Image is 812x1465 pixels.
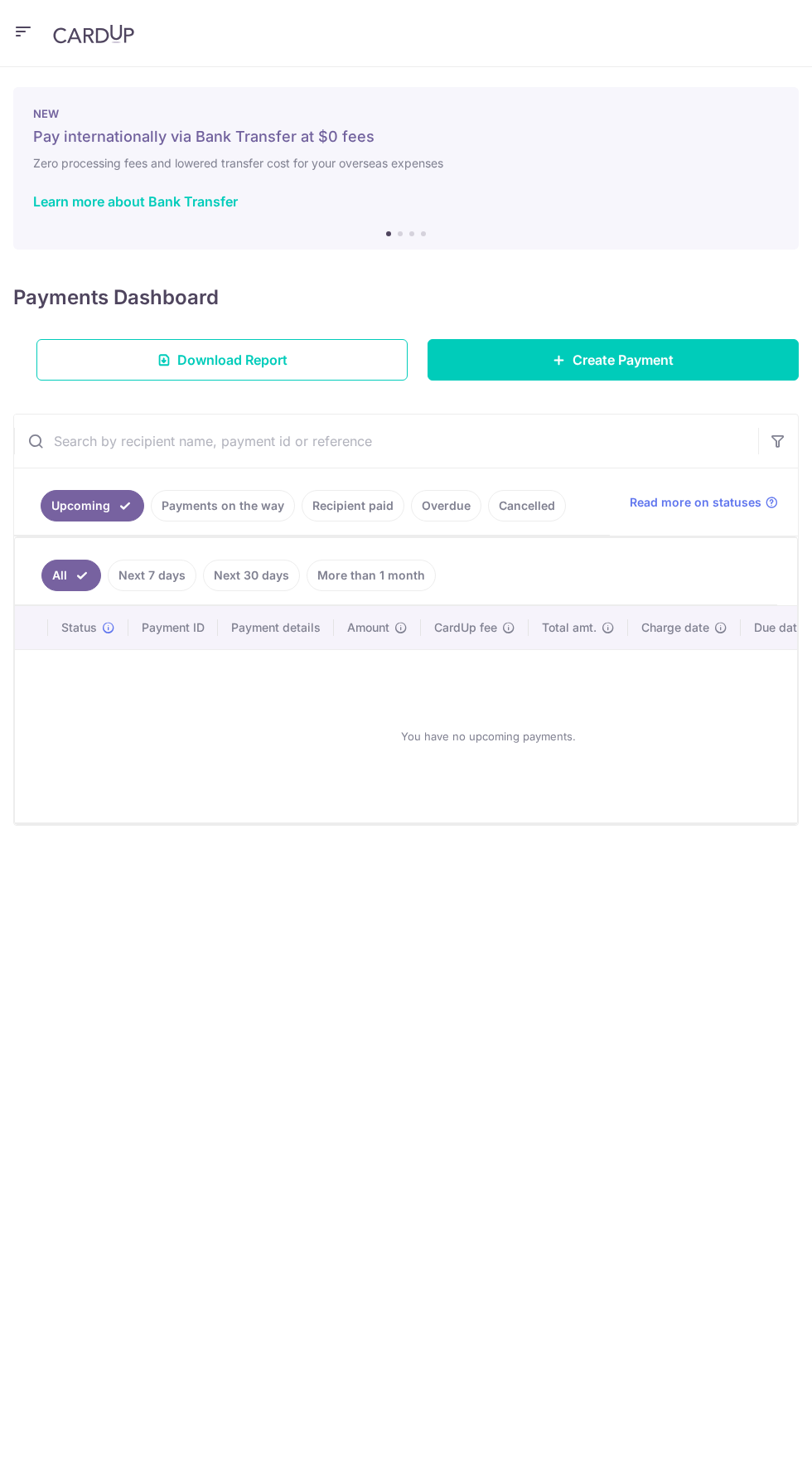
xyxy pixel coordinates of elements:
a: Next 7 days [108,560,196,591]
span: Due date [754,619,804,636]
img: CardUp [53,24,134,44]
span: CardUp fee [434,619,497,636]
span: Create Payment [573,350,674,370]
span: Download Report [177,350,288,370]
a: Payments on the way [151,490,295,521]
a: Upcoming [41,490,144,521]
span: Charge date [641,619,709,636]
a: All [41,560,101,591]
a: Read more on statuses [630,494,778,511]
input: Search by recipient name, payment id or reference [14,415,758,468]
p: NEW [33,107,779,120]
a: Recipient paid [302,490,404,521]
span: Amount [347,619,389,636]
span: Total amt. [542,619,597,636]
a: Next 30 days [203,560,300,591]
h6: Zero processing fees and lowered transfer cost for your overseas expenses [33,153,779,173]
span: Status [61,619,97,636]
a: Overdue [411,490,481,521]
a: More than 1 month [307,560,436,591]
h5: Pay internationally via Bank Transfer at $0 fees [33,127,779,147]
th: Payment ID [128,606,218,649]
a: Create Payment [428,339,799,381]
span: Read more on statuses [630,494,761,511]
a: Cancelled [488,490,566,521]
a: Learn more about Bank Transfer [33,193,238,210]
a: Download Report [36,339,408,381]
th: Payment details [218,606,334,649]
h4: Payments Dashboard [13,283,219,313]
